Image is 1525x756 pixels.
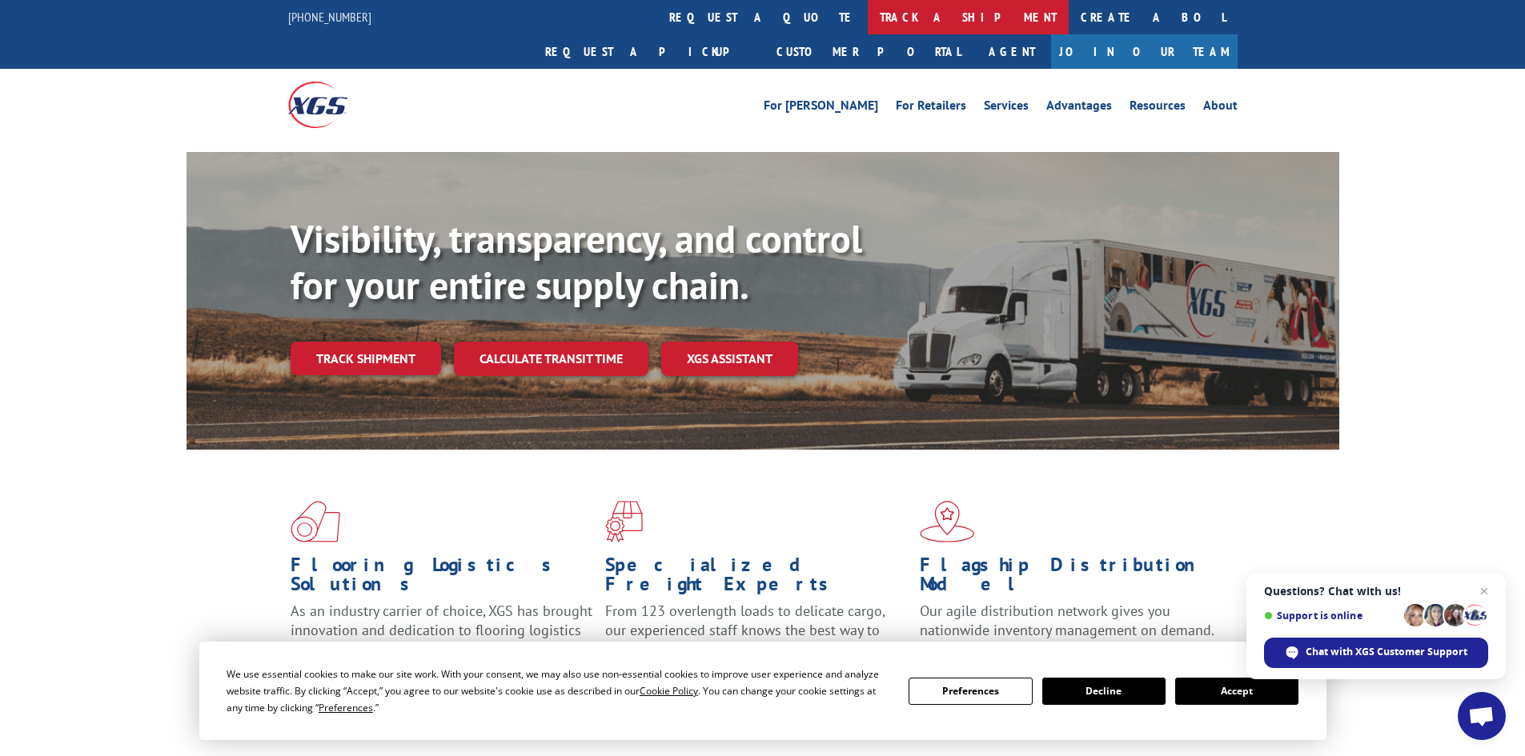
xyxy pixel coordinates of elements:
[605,501,643,542] img: xgs-icon-focused-on-flooring-red
[291,555,593,602] h1: Flooring Logistics Solutions
[661,342,798,376] a: XGS ASSISTANT
[291,342,441,375] a: Track shipment
[920,602,1214,639] span: Our agile distribution network gives you nationwide inventory management on demand.
[1306,645,1467,659] span: Chat with XGS Customer Support
[1203,99,1238,117] a: About
[920,555,1222,602] h1: Flagship Distribution Model
[1264,585,1488,598] span: Questions? Chat with us!
[896,99,966,117] a: For Retailers
[605,602,908,673] p: From 123 overlength loads to delicate cargo, our experienced staff knows the best way to move you...
[1042,678,1166,705] button: Decline
[1264,610,1399,622] span: Support is online
[973,34,1051,69] a: Agent
[640,684,698,698] span: Cookie Policy
[227,666,889,716] div: We use essential cookies to make our site work. With your consent, we may also use non-essential ...
[920,501,975,542] img: xgs-icon-flagship-distribution-model-red
[909,678,1032,705] button: Preferences
[1175,678,1298,705] button: Accept
[605,555,908,602] h1: Specialized Freight Experts
[454,342,648,376] a: Calculate transit time
[291,214,862,310] b: Visibility, transparency, and control for your entire supply chain.
[764,99,878,117] a: For [PERSON_NAME]
[291,501,340,542] img: xgs-icon-total-supply-chain-intelligence-red
[984,99,1029,117] a: Services
[288,9,371,25] a: [PHONE_NUMBER]
[1458,692,1506,740] div: Open chat
[765,34,973,69] a: Customer Portal
[1046,99,1112,117] a: Advantages
[533,34,765,69] a: Request a pickup
[1051,34,1238,69] a: Join Our Team
[1130,99,1186,117] a: Resources
[291,602,592,658] span: As an industry carrier of choice, XGS has brought innovation and dedication to flooring logistics...
[199,642,1326,740] div: Cookie Consent Prompt
[1264,638,1488,668] div: Chat with XGS Customer Support
[319,701,373,714] span: Preferences
[1475,582,1494,601] span: Close chat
